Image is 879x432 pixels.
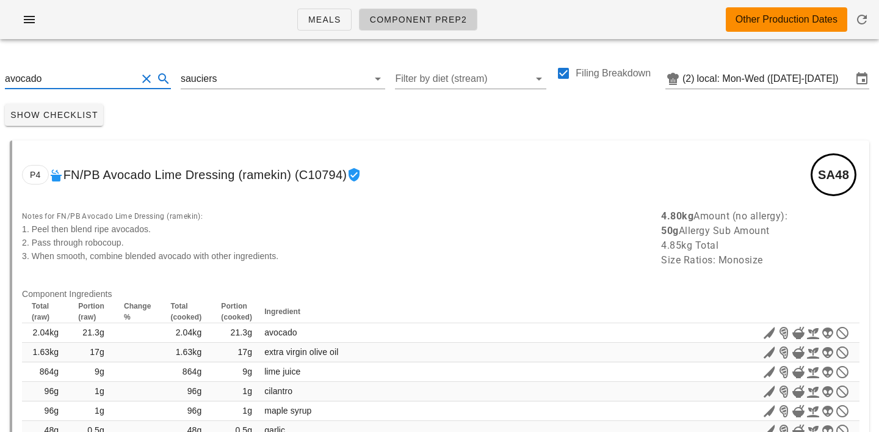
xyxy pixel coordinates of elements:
[181,73,217,84] div: sauciers
[161,362,212,382] td: 864g
[22,362,68,382] td: 864g
[682,73,697,85] div: (2)
[22,301,68,323] th: Total (raw)
[161,343,212,362] td: 1.63kg
[161,401,212,421] td: 96g
[576,67,651,79] label: Filing Breakdown
[264,347,338,357] span: extra virgin olive oil
[139,71,154,86] button: Clear Search
[811,153,856,196] div: SA48
[654,202,867,275] div: Amount (no allergy): Allergy Sub Amount 4.85kg Total Size Ratios: Monosize
[369,15,468,24] span: Component Prep2
[68,301,114,323] th: Portion (raw)
[353,71,368,86] button: Clear Filter by team
[68,362,114,382] td: 9g
[242,367,252,376] span: 9g
[242,406,252,416] span: 1g
[661,210,693,222] b: 4.80kg
[22,382,68,401] td: 96g
[242,386,252,396] span: 1g
[264,406,311,416] span: maple syrup
[68,382,114,401] td: 1g
[211,301,262,323] th: Portion (cooked)
[161,323,212,343] td: 2.04kg
[161,382,212,401] td: 96g
[114,301,161,323] th: Change %
[161,301,212,323] th: Total (cooked)
[661,225,679,236] b: 50g
[231,328,253,337] span: 21.3g
[22,401,68,421] td: 96g
[68,343,114,362] td: 17g
[22,323,68,343] td: 2.04kg
[5,104,103,126] button: Show Checklist
[264,328,297,337] span: avocado
[22,251,278,261] span: 3. When smooth, combine blended avocado with other ingredients.
[22,224,151,234] span: 1. Peel then blend ripe avocados.
[22,238,124,247] span: 2. Pass through robocoup.
[395,69,546,89] div: Filter by diet (stream)
[308,15,341,24] span: Meals
[181,69,386,89] div: sauciers
[264,367,300,376] span: lime juice
[262,301,528,323] th: Ingredient
[22,343,68,362] td: 1.63kg
[237,347,252,357] span: 17g
[63,165,347,185] span: FN/PB Avocado Lime Dressing (ramekin) (C10794)
[68,401,114,421] td: 1g
[359,9,478,31] a: Component Prep2
[297,9,352,31] a: Meals
[736,12,837,27] div: Other Production Dates
[264,386,292,396] span: cilantro
[68,323,114,343] td: 21.3g
[10,110,98,120] span: Show Checklist
[30,166,41,184] span: P4
[22,212,203,221] span: Notes for FN/PB Avocado Lime Dressing (ramekin):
